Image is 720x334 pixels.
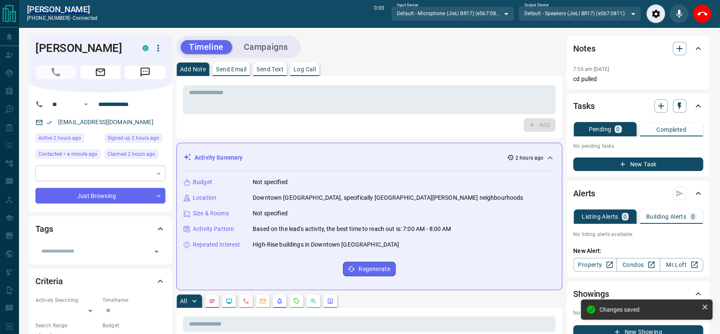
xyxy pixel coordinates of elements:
[35,133,100,145] div: Fri Aug 15 2025
[193,225,234,234] p: Activity Pattern
[669,4,688,23] div: Mute
[102,296,165,304] p: Timeframe:
[58,119,154,125] a: [EMAIL_ADDRESS][DOMAIN_NAME]
[588,126,611,132] p: Pending
[243,298,249,304] svg: Calls
[38,150,97,158] span: Contacted < a minute ago
[35,41,130,55] h1: [PERSON_NAME]
[151,246,162,258] button: Open
[253,240,399,249] p: High-Rise buildings in Downtown [GEOGRAPHIC_DATA]
[573,187,595,200] h2: Alerts
[27,14,97,22] p: [PHONE_NUMBER] -
[276,298,283,304] svg: Listing Alerts
[515,154,543,162] p: 2 hours ago
[105,133,165,145] div: Fri Aug 15 2025
[81,99,91,109] button: Open
[35,296,98,304] p: Actively Searching:
[573,42,595,55] h2: Notes
[193,240,240,249] p: Repeated Interest
[27,4,97,14] a: [PERSON_NAME]
[35,65,76,79] span: Call
[35,222,53,236] h2: Tags
[646,4,665,23] div: Audio Settings
[180,66,206,72] p: Add Note
[518,6,641,21] div: Default - Speakers (JieLi BR17) (e5b7:0811)
[253,225,451,234] p: Based on the lead's activity, the best time to reach out is: 7:00 AM - 8:00 AM
[193,178,212,187] p: Budget
[143,45,148,51] div: condos.ca
[293,298,300,304] svg: Requests
[125,65,165,79] span: Message
[573,287,609,301] h2: Showings
[573,231,703,238] p: No listing alerts available
[656,127,686,133] p: Completed
[108,134,159,142] span: Signed up 2 hours ago
[616,258,660,272] a: Condos
[573,183,703,204] div: Alerts
[660,258,703,272] a: Mr.Loft
[327,298,334,304] svg: Agent Actions
[194,153,243,162] p: Activity Summary
[573,140,703,152] p: No pending tasks
[253,178,288,187] p: Not specified
[216,66,246,72] p: Send Email
[46,119,52,125] svg: Email Verified
[573,66,609,72] p: 7:56 am [DATE]
[693,4,712,23] div: End Call
[102,322,165,329] p: Budget:
[35,149,100,161] div: Fri Aug 15 2025
[397,3,418,8] label: Input Device
[573,75,703,84] p: cd pulled
[573,99,594,113] h2: Tasks
[35,274,63,288] h2: Criteria
[573,258,617,272] a: Property
[38,134,81,142] span: Active 2 hours ago
[573,309,703,317] p: No showings booked
[226,298,232,304] svg: Lead Browsing Activity
[253,193,523,202] p: Downtown [GEOGRAPHIC_DATA], specifically [GEOGRAPHIC_DATA][PERSON_NAME] neighbourhoods
[35,188,165,204] div: Just Browsing
[524,3,548,8] label: Output Device
[582,214,618,220] p: Listing Alerts
[105,149,165,161] div: Fri Aug 15 2025
[183,150,555,166] div: Activity Summary2 hours ago
[573,247,703,255] p: New Alert:
[691,214,695,220] p: 0
[35,219,165,239] div: Tags
[253,209,288,218] p: Not specified
[256,66,283,72] p: Send Text
[623,214,627,220] p: 0
[181,40,232,54] button: Timeline
[310,298,317,304] svg: Opportunities
[374,4,384,23] p: 0:00
[108,150,155,158] span: Claimed 2 hours ago
[646,214,686,220] p: Building Alerts
[294,66,316,72] p: Log Call
[80,65,121,79] span: Email
[73,15,97,21] span: connected
[193,193,216,202] p: Location
[35,322,98,329] p: Search Range:
[343,262,396,276] button: Regenerate
[573,157,703,171] button: New Task
[599,306,698,313] div: Changes saved
[573,96,703,116] div: Tasks
[193,209,229,218] p: Size & Rooms
[616,126,620,132] p: 0
[259,298,266,304] svg: Emails
[235,40,297,54] button: Campaigns
[180,298,187,304] p: All
[573,38,703,59] div: Notes
[209,298,216,304] svg: Notes
[573,284,703,304] div: Showings
[391,6,514,21] div: Default - Microphone (JieLi BR17) (e5b7:0811)
[35,271,165,291] div: Criteria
